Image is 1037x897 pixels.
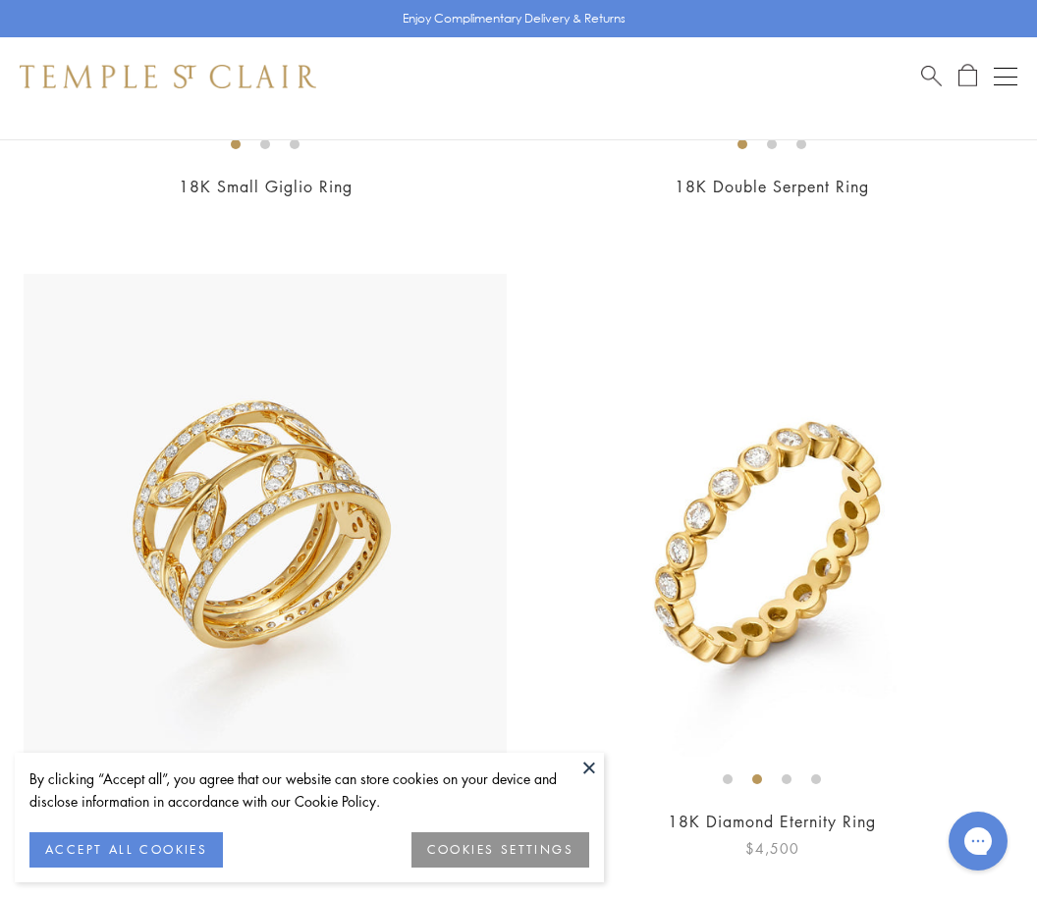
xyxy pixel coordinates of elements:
[29,832,223,868] button: ACCEPT ALL COOKIES
[179,176,353,197] a: 18K Small Giglio Ring
[921,64,942,88] a: Search
[24,274,507,757] img: 18K Diamond Vine Ring
[20,65,316,88] img: Temple St. Clair
[530,274,1013,757] img: R11800-DI6
[675,176,869,197] a: 18K Double Serpent Ring
[403,9,626,28] p: Enjoy Complimentary Delivery & Returns
[411,832,589,868] button: COOKIES SETTINGS
[939,805,1017,877] iframe: Gorgias live chat messenger
[668,811,876,832] a: 18K Diamond Eternity Ring
[29,767,589,813] div: By clicking “Accept all”, you agree that our website can store cookies on your device and disclos...
[745,837,799,860] span: $4,500
[994,65,1017,88] button: Open navigation
[958,64,977,88] a: Open Shopping Bag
